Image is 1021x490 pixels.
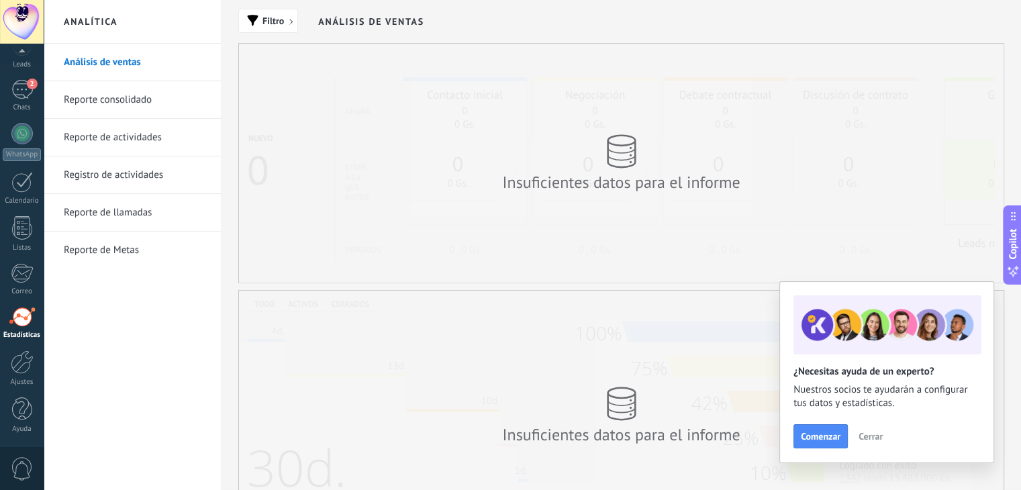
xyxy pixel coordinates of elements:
span: Cerrar [859,432,883,441]
li: Reporte consolidado [44,81,221,119]
button: Cerrar [853,426,889,446]
span: Copilot [1006,229,1020,260]
span: Comenzar [801,432,840,441]
li: Reporte de actividades [44,119,221,156]
div: Ayuda [3,425,42,434]
span: Nuestros socios te ayudarán a configurar tus datos y estadísticas. [793,383,980,410]
a: Reporte consolidado [64,81,207,119]
div: Listas [3,244,42,252]
div: Insuficientes datos para el informe [501,172,742,193]
a: Reporte de Metas [64,232,207,269]
div: Calendario [3,197,42,205]
li: Registro de actividades [44,156,221,194]
a: Análisis de ventas [64,44,207,81]
span: 2 [27,79,38,89]
button: Comenzar [793,424,848,448]
li: Reporte de llamadas [44,194,221,232]
div: Correo [3,287,42,296]
a: Reporte de actividades [64,119,207,156]
a: Reporte de llamadas [64,194,207,232]
li: Análisis de ventas [44,44,221,81]
button: Filtro [238,9,298,33]
div: Leads [3,60,42,69]
div: Chats [3,103,42,112]
a: Registro de actividades [64,156,207,194]
h2: ¿Necesitas ayuda de un experto? [793,365,980,378]
div: Estadísticas [3,331,42,340]
span: Filtro [262,16,284,26]
div: WhatsApp [3,148,41,161]
li: Reporte de Metas [44,232,221,268]
div: Ajustes [3,378,42,387]
div: Insuficientes datos para el informe [501,424,742,445]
